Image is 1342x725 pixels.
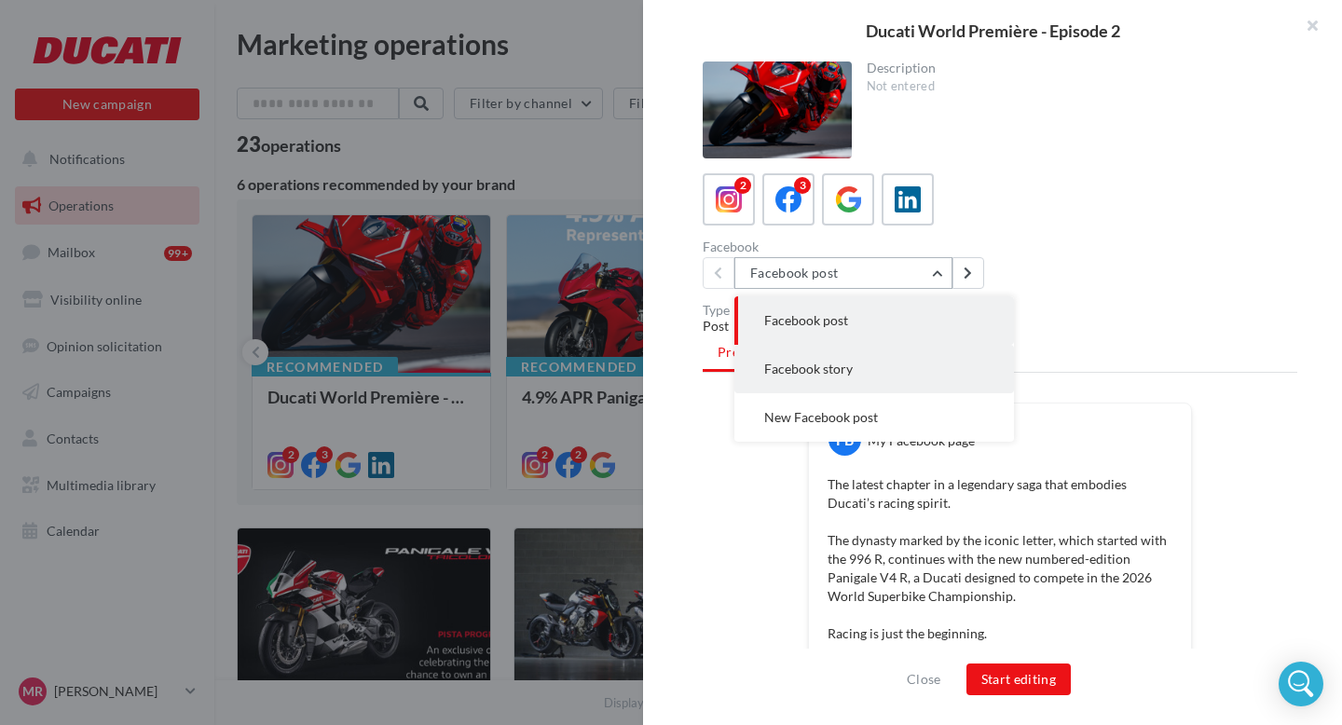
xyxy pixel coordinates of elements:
div: 3 [794,177,811,194]
div: Ducati World Première - Episode 2 [673,22,1312,39]
div: 2 [734,177,751,194]
span: Facebook post [764,312,848,328]
div: Post [703,317,1297,335]
span: New Facebook post [764,409,878,425]
button: Facebook post [734,296,1014,345]
p: The latest chapter in a legendary saga that embodies Ducati’s racing spirit. The dynasty marked b... [828,475,1172,680]
span: Facebook story [764,361,853,376]
div: Type [703,304,1297,317]
div: Open Intercom Messenger [1279,662,1323,706]
button: Start editing [966,663,1072,695]
div: Facebook [703,240,993,253]
button: New Facebook post [734,393,1014,442]
button: Facebook post [734,257,952,289]
button: Facebook story [734,345,1014,393]
button: Close [899,668,949,691]
div: Description [867,62,1283,75]
div: Not entered [867,78,1283,95]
